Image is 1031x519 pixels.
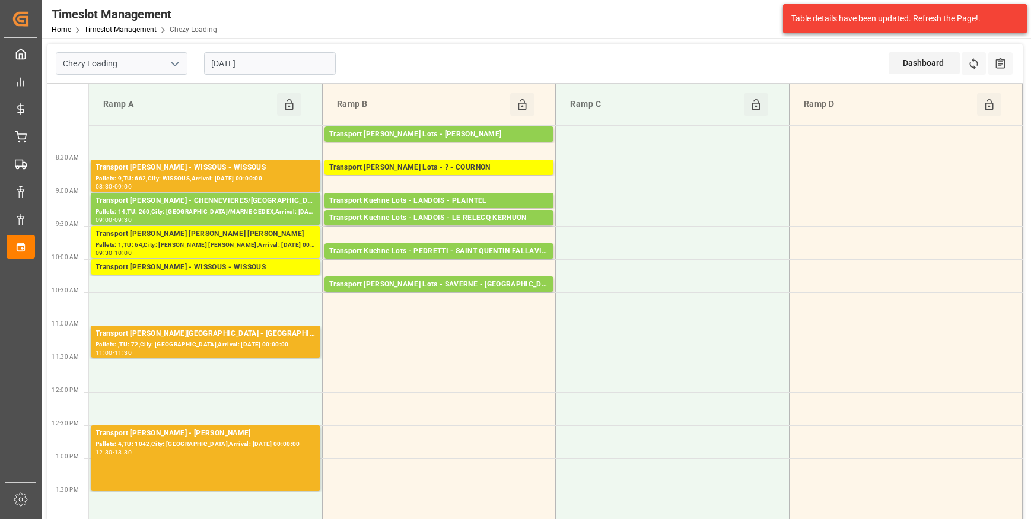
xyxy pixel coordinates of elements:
[56,453,79,460] span: 1:00 PM
[565,93,743,116] div: Ramp C
[799,93,977,116] div: Ramp D
[114,217,132,222] div: 09:30
[56,187,79,194] span: 9:00 AM
[96,240,316,250] div: Pallets: 1,TU: 64,City: [PERSON_NAME] [PERSON_NAME],Arrival: [DATE] 00:00:00
[52,287,79,294] span: 10:30 AM
[96,174,316,184] div: Pallets: 9,TU: 662,City: WISSOUS,Arrival: [DATE] 00:00:00
[96,273,316,284] div: Pallets: 2,TU: ,City: WISSOUS,Arrival: [DATE] 00:00:00
[329,162,549,174] div: Transport [PERSON_NAME] Lots - ? - COURNON
[84,26,157,34] a: Timeslot Management
[96,440,316,450] div: Pallets: 4,TU: 1042,City: [GEOGRAPHIC_DATA],Arrival: [DATE] 00:00:00
[113,217,114,222] div: -
[889,52,960,74] div: Dashboard
[96,262,316,273] div: Transport [PERSON_NAME] - WISSOUS - WISSOUS
[96,328,316,340] div: Transport [PERSON_NAME][GEOGRAPHIC_DATA] - [GEOGRAPHIC_DATA]
[52,354,79,360] span: 11:30 AM
[329,129,549,141] div: Transport [PERSON_NAME] Lots - [PERSON_NAME]
[329,246,549,257] div: Transport Kuehne Lots - PEDRETTI - SAINT QUENTIN FALLAVIER
[56,486,79,493] span: 1:30 PM
[52,5,217,23] div: Timeslot Management
[329,195,549,207] div: Transport Kuehne Lots - LANDOIS - PLAINTEL
[329,279,549,291] div: Transport [PERSON_NAME] Lots - SAVERNE - [GEOGRAPHIC_DATA]
[96,195,316,207] div: Transport [PERSON_NAME] - CHENNEVIERES/[GEOGRAPHIC_DATA] - [GEOGRAPHIC_DATA]/MARNE CEDEX
[56,221,79,227] span: 9:30 AM
[114,250,132,256] div: 10:00
[114,350,132,355] div: 11:30
[96,207,316,217] div: Pallets: 14,TU: 260,City: [GEOGRAPHIC_DATA]/MARNE CEDEX,Arrival: [DATE] 00:00:00
[96,184,113,189] div: 08:30
[52,387,79,393] span: 12:00 PM
[52,254,79,260] span: 10:00 AM
[113,450,114,455] div: -
[96,162,316,174] div: Transport [PERSON_NAME] - WISSOUS - WISSOUS
[113,350,114,355] div: -
[96,340,316,350] div: Pallets: ,TU: 72,City: [GEOGRAPHIC_DATA],Arrival: [DATE] 00:00:00
[96,217,113,222] div: 09:00
[329,207,549,217] div: Pallets: 7,TU: 573,City: [GEOGRAPHIC_DATA],Arrival: [DATE] 00:00:00
[96,350,113,355] div: 11:00
[56,52,187,75] input: Type to search/select
[96,428,316,440] div: Transport [PERSON_NAME] - [PERSON_NAME]
[52,320,79,327] span: 11:00 AM
[329,141,549,151] div: Pallets: 5,TU: 986,City: [GEOGRAPHIC_DATA],Arrival: [DATE] 00:00:00
[98,93,277,116] div: Ramp A
[329,291,549,301] div: Pallets: 1,TU: 56,City: [GEOGRAPHIC_DATA],Arrival: [DATE] 00:00:00
[96,450,113,455] div: 12:30
[96,250,113,256] div: 09:30
[114,450,132,455] div: 13:30
[114,184,132,189] div: 09:00
[113,250,114,256] div: -
[52,26,71,34] a: Home
[329,257,549,268] div: Pallets: 2,TU: 112,City: [GEOGRAPHIC_DATA][PERSON_NAME],Arrival: [DATE] 00:00:00
[329,174,549,184] div: Pallets: 4,TU: 574,City: [GEOGRAPHIC_DATA],Arrival: [DATE] 00:00:00
[329,224,549,234] div: Pallets: ,TU: 47,City: LE RELECQ KERHUON,Arrival: [DATE] 00:00:00
[166,55,183,73] button: open menu
[791,12,1010,25] div: Table details have been updated. Refresh the Page!.
[56,154,79,161] span: 8:30 AM
[329,212,549,224] div: Transport Kuehne Lots - LANDOIS - LE RELECQ KERHUON
[52,420,79,426] span: 12:30 PM
[113,184,114,189] div: -
[204,52,336,75] input: DD-MM-YYYY
[96,228,316,240] div: Transport [PERSON_NAME] [PERSON_NAME] [PERSON_NAME]
[332,93,510,116] div: Ramp B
